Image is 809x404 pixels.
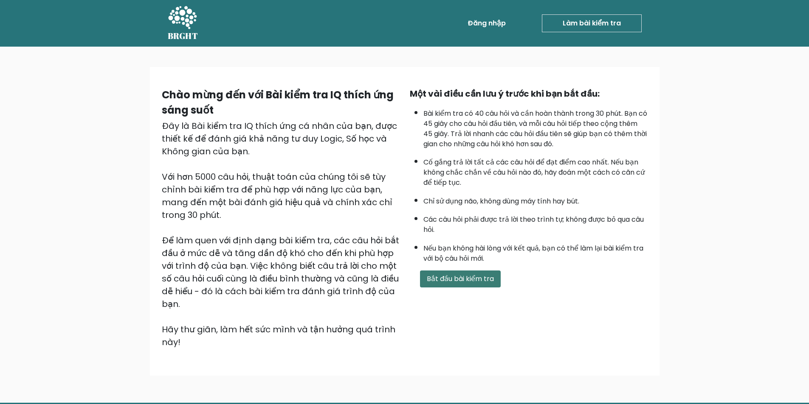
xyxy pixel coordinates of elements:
[423,215,644,234] font: Các câu hỏi phải được trả lời theo trình tự; không được bỏ qua câu hỏi.
[162,323,395,348] font: Hãy thư giãn, làm hết sức mình và tận hưởng quá trình này!
[468,18,506,28] font: Đăng nhập
[420,270,501,287] button: Bắt đầu bài kiểm tra
[423,243,643,263] font: Nếu bạn không hài lòng với kết quả, bạn có thể làm lại bài kiểm tra với bộ câu hỏi mới.
[162,234,399,310] font: Để làm quen với định dạng bài kiểm tra, các câu hỏi bắt đầu ở mức dễ và tăng dần độ khó cho đến k...
[423,157,645,187] font: Cố gắng trả lời tất cả các câu hỏi để đạt điểm cao nhất. Nếu bạn không chắc chắn về câu hỏi nào đ...
[423,196,579,206] font: Chỉ sử dụng não, không dùng máy tính hay bút.
[168,30,198,42] font: BRGHT
[563,18,621,28] font: Làm bài kiểm tra
[168,3,198,43] a: BRGHT
[464,15,509,32] a: Đăng nhập
[162,171,392,221] font: Với hơn 5000 câu hỏi, thuật toán của chúng tôi sẽ tùy chỉnh bài kiểm tra để phù hợp với năng lực ...
[162,120,397,157] font: Đây là Bài kiểm tra IQ thích ứng cá nhân của bạn, được thiết kế để đánh giá khả năng tư duy Logic...
[410,88,600,100] font: Một vài điều cần lưu ý trước khi bạn bắt đầu:
[542,14,642,32] a: Làm bài kiểm tra
[427,274,494,284] font: Bắt đầu bài kiểm tra
[162,88,394,117] font: Chào mừng đến với Bài kiểm tra IQ thích ứng sáng suốt
[423,109,647,149] font: Bài kiểm tra có 40 câu hỏi và cần hoàn thành trong 30 phút. Bạn có 45 giây cho câu hỏi đầu tiên, ...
